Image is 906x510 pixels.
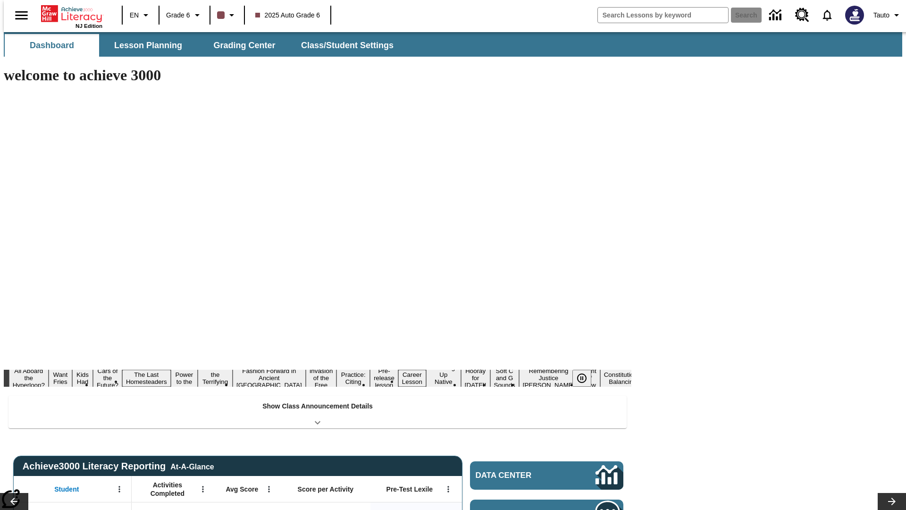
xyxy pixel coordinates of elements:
button: Slide 1 All Aboard the Hyperloop? [9,366,49,390]
p: Show Class Announcement Details [262,401,373,411]
span: 2025 Auto Grade 6 [255,10,320,20]
button: Slide 9 The Invasion of the Free CD [306,359,337,397]
div: SubNavbar [4,32,902,57]
span: Achieve3000 Literacy Reporting [23,461,214,472]
input: search field [598,8,728,23]
button: Slide 12 Career Lesson [398,370,426,387]
button: Pause [572,370,591,387]
button: Lesson Planning [101,34,195,57]
button: Select a new avatar [839,3,870,27]
button: Slide 13 Cooking Up Native Traditions [426,363,461,394]
div: SubNavbar [4,34,402,57]
a: Data Center [470,461,623,490]
button: Open side menu [8,1,35,29]
button: Slide 11 Pre-release lesson [370,366,398,390]
button: Slide 14 Hooray for Constitution Day! [461,366,490,390]
div: Home [41,3,102,29]
span: NJ Edition [75,23,102,29]
button: Class color is dark brown. Change class color [213,7,241,24]
button: Open Menu [112,482,126,496]
span: Student [54,485,79,493]
span: Pre-Test Lexile [386,485,433,493]
span: Data Center [476,471,564,480]
span: Tauto [873,10,889,20]
button: Open Menu [262,482,276,496]
button: Slide 6 Solar Power to the People [171,363,198,394]
span: Score per Activity [298,485,354,493]
div: Pause [572,370,601,387]
button: Grading Center [197,34,292,57]
button: Class/Student Settings [294,34,401,57]
button: Slide 16 Remembering Justice O'Connor [519,366,579,390]
a: Data Center [763,2,789,28]
a: Notifications [815,3,839,27]
button: Profile/Settings [870,7,906,24]
h1: welcome to achieve 3000 [4,67,631,84]
div: Show Class Announcement Details [8,396,627,428]
button: Slide 8 Fashion Forward in Ancient Rome [233,366,306,390]
div: At-A-Glance [170,461,214,471]
span: Avg Score [226,485,258,493]
a: Home [41,4,102,23]
a: Resource Center, Will open in new tab [789,2,815,28]
button: Lesson carousel, Next [878,493,906,510]
button: Dashboard [5,34,99,57]
button: Slide 18 The Constitution's Balancing Act [600,363,646,394]
button: Open Menu [441,482,455,496]
span: Grade 6 [166,10,190,20]
button: Slide 2 Do You Want Fries With That? [49,356,72,401]
button: Slide 3 Dirty Jobs Kids Had To Do [72,356,93,401]
button: Language: EN, Select a language [126,7,156,24]
img: Avatar [845,6,864,25]
button: Slide 15 Soft C and G Sounds [490,366,519,390]
button: Slide 5 The Last Homesteaders [122,370,171,387]
button: Slide 4 Cars of the Future? [93,366,122,390]
button: Slide 7 Attack of the Terrifying Tomatoes [198,363,233,394]
button: Slide 10 Mixed Practice: Citing Evidence [336,363,370,394]
span: Activities Completed [136,481,199,498]
button: Grade: Grade 6, Select a grade [162,7,207,24]
span: EN [130,10,139,20]
button: Open Menu [196,482,210,496]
